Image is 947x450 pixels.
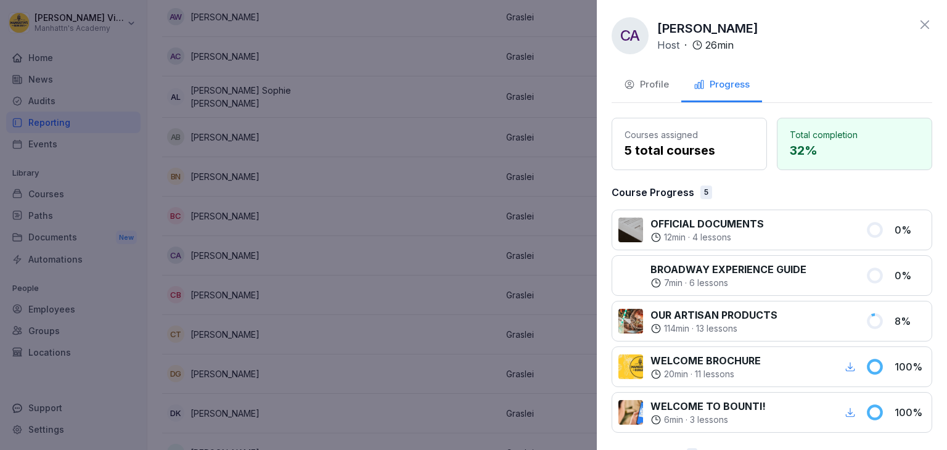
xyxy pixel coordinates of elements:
div: · [657,38,734,52]
div: 5 [700,186,712,199]
p: BROADWAY EXPERIENCE GUIDE [650,262,806,277]
p: 6 lessons [689,277,728,289]
p: 114 min [664,322,689,335]
div: · [650,277,806,289]
div: Progress [694,78,750,92]
p: 12 min [664,231,686,243]
p: 0 % [895,268,925,283]
button: Progress [681,69,762,102]
div: · [650,414,766,426]
p: 6 min [664,414,683,426]
p: Course Progress [612,185,694,200]
div: · [650,231,764,243]
p: 32 % [790,141,919,160]
p: 0 % [895,223,925,237]
p: 5 total courses [625,141,754,160]
p: Courses assigned [625,128,754,141]
p: 7 min [664,277,683,289]
p: OUR ARTISAN PRODUCTS [650,308,777,322]
p: 100 % [895,359,925,374]
p: 100 % [895,405,925,420]
div: CA [612,17,649,54]
p: 3 lessons [690,414,728,426]
p: OFFICIAL DOCUMENTS [650,216,764,231]
p: Host [657,38,679,52]
p: Total completion [790,128,919,141]
div: Profile [624,78,669,92]
div: · [650,368,761,380]
p: 13 lessons [696,322,737,335]
p: 26 min [705,38,734,52]
p: 20 min [664,368,688,380]
p: WELCOME BROCHURE [650,353,761,368]
p: WELCOME TO BOUNTI! [650,399,766,414]
div: · [650,322,777,335]
p: 11 lessons [695,368,734,380]
p: 4 lessons [692,231,731,243]
p: [PERSON_NAME] [657,19,758,38]
button: Profile [612,69,681,102]
p: 8 % [895,314,925,329]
